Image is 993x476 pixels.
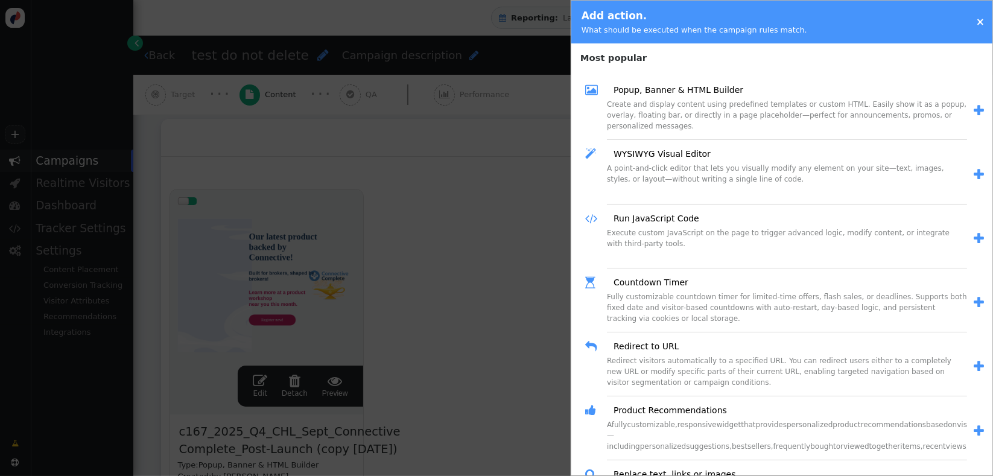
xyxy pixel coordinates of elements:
[861,420,927,429] span: recommendations
[571,46,992,65] h4: Most popular
[900,442,922,451] span: items,
[585,274,605,291] span: 
[585,81,605,99] span: 
[756,420,787,429] span: provides
[976,16,985,28] a: ×
[974,360,984,373] span: 
[607,163,967,204] div: A point-and-click editor that lets you visually modify any element on your site—text, images, sty...
[957,420,979,429] span: visitor
[974,296,984,309] span: 
[926,420,948,429] span: based
[582,24,807,36] div: What should be executed when the campaign rules match.
[607,227,967,268] div: Execute custom JavaScript on the page to trigger advanced logic, modify content, or integrate wit...
[585,145,605,163] span: 
[974,168,984,181] span: 
[605,340,679,353] a: Redirect to URL
[605,84,743,97] a: Popup, Banner & HTML Builder
[612,420,627,429] span: fully
[967,422,984,441] a: 
[843,442,869,451] span: viewed
[585,210,605,227] span: 
[717,420,741,429] span: widget
[605,212,699,225] a: Run JavaScript Code
[967,293,984,313] a: 
[974,232,984,245] span: 
[607,355,967,396] div: Redirect visitors automatically to a specified URL. You can redirect users either to a completely...
[869,442,901,451] span: together
[640,442,686,451] span: personalized
[974,104,984,117] span: 
[773,442,811,451] span: frequently
[605,276,688,289] a: Countdown Timer
[607,291,967,332] div: Fully customizable countdown timer for limited-time offers, flash sales, or deadlines. Supports b...
[605,148,711,160] a: WYSIWYG Visual Editor
[967,101,984,121] a: 
[627,420,677,429] span: customizable,
[836,442,843,451] span: or
[605,404,727,417] a: Product Recommendations
[585,402,605,419] span: 
[607,99,967,140] div: Create and display content using predefined templates or custom HTML. Easily show it as a popup, ...
[686,442,732,451] span: suggestions,
[787,420,833,429] span: personalized
[974,425,984,437] span: 
[810,442,836,451] span: bought
[585,338,605,355] span: 
[732,442,747,451] span: best
[967,229,984,249] a: 
[607,420,612,429] span: A
[747,442,773,451] span: sellers,
[677,420,717,429] span: responsive
[833,420,860,429] span: product
[967,357,984,376] a: 
[948,420,957,429] span: on
[741,420,755,429] span: that
[967,165,984,185] a: 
